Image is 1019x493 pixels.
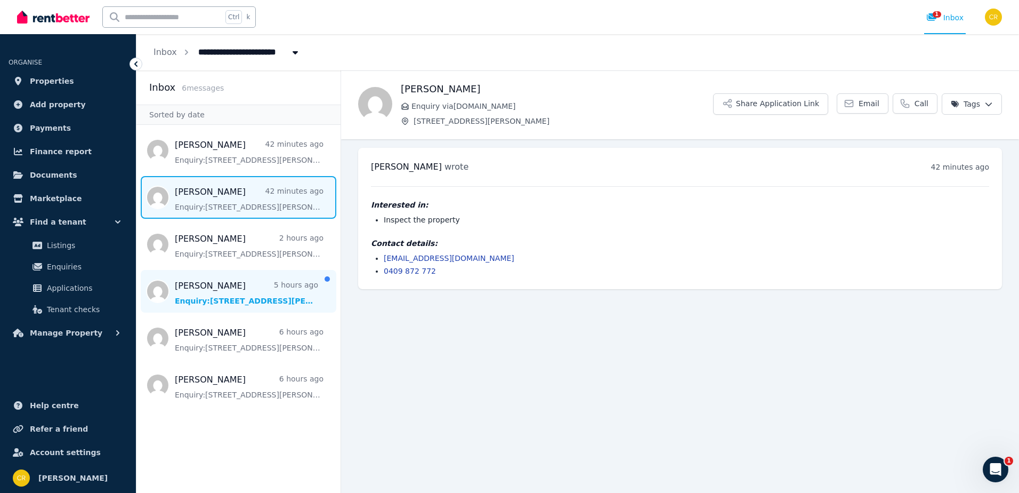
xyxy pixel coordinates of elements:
[9,164,127,186] a: Documents
[13,299,123,320] a: Tenant checks
[414,116,713,126] span: [STREET_ADDRESS][PERSON_NAME]
[175,233,324,259] a: [PERSON_NAME]2 hours agoEnquiry:[STREET_ADDRESS][PERSON_NAME].
[17,9,90,25] img: RentBetter
[1005,457,1013,465] span: 1
[951,99,980,109] span: Tags
[30,98,86,111] span: Add property
[47,303,119,316] span: Tenant checks
[942,93,1002,115] button: Tags
[384,267,436,275] a: 0409 872 772
[837,93,888,114] a: Email
[371,162,442,172] span: [PERSON_NAME]
[30,169,77,181] span: Documents
[246,13,250,21] span: k
[182,84,224,92] span: 6 message s
[371,238,989,249] h4: Contact details:
[358,87,392,121] img: Alison
[713,93,828,115] button: Share Application Link
[136,125,341,411] nav: Message list
[933,11,941,18] span: 1
[13,277,123,299] a: Applications
[136,34,318,70] nav: Breadcrumb
[38,472,108,484] span: [PERSON_NAME]
[444,162,468,172] span: wrote
[47,239,119,252] span: Listings
[225,10,242,24] span: Ctrl
[30,75,74,88] span: Properties
[13,470,30,487] img: Charles Russell-Smith
[175,280,318,306] a: [PERSON_NAME]5 hours agoEnquiry:[STREET_ADDRESS][PERSON_NAME].
[175,373,324,400] a: [PERSON_NAME]6 hours agoEnquiry:[STREET_ADDRESS][PERSON_NAME].
[30,122,71,134] span: Payments
[30,327,102,339] span: Manage Property
[9,70,127,92] a: Properties
[384,214,989,225] li: Inspect the property
[371,200,989,210] h4: Interested in:
[136,105,341,125] div: Sorted by date
[893,93,937,114] a: Call
[47,282,119,295] span: Applications
[411,101,713,112] span: Enquiry via [DOMAIN_NAME]
[9,418,127,440] a: Refer a friend
[30,145,92,158] span: Finance report
[9,322,127,344] button: Manage Property
[931,163,989,171] time: 42 minutes ago
[9,211,127,233] button: Find a tenant
[175,327,324,353] a: [PERSON_NAME]6 hours agoEnquiry:[STREET_ADDRESS][PERSON_NAME].
[401,82,713,97] h1: [PERSON_NAME]
[175,186,324,212] a: [PERSON_NAME]42 minutes agoEnquiry:[STREET_ADDRESS][PERSON_NAME].
[30,446,101,459] span: Account settings
[13,256,123,277] a: Enquiries
[9,94,127,115] a: Add property
[926,12,964,23] div: Inbox
[915,98,928,109] span: Call
[384,254,514,263] a: [EMAIL_ADDRESS][DOMAIN_NAME]
[983,457,1008,482] iframe: Intercom live chat
[47,260,119,273] span: Enquiries
[9,59,42,66] span: ORGANISE
[30,216,86,228] span: Find a tenant
[149,80,175,95] h2: Inbox
[30,192,82,205] span: Marketplace
[9,188,127,209] a: Marketplace
[30,423,88,435] span: Refer a friend
[9,395,127,416] a: Help centre
[13,235,123,256] a: Listings
[985,9,1002,26] img: Charles Russell-Smith
[175,139,324,165] a: [PERSON_NAME]42 minutes agoEnquiry:[STREET_ADDRESS][PERSON_NAME].
[30,399,79,412] span: Help centre
[9,141,127,162] a: Finance report
[859,98,879,109] span: Email
[9,442,127,463] a: Account settings
[153,47,177,57] a: Inbox
[9,117,127,139] a: Payments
